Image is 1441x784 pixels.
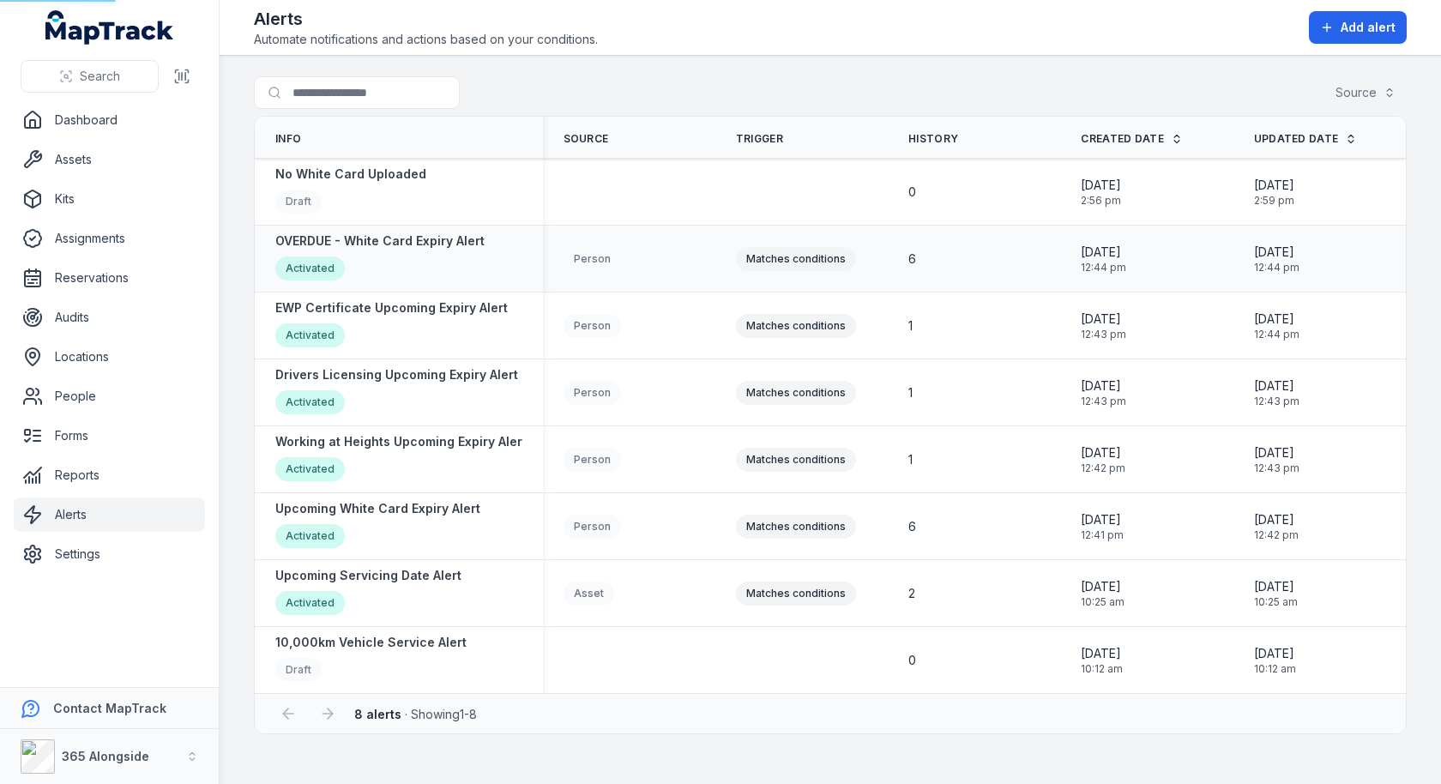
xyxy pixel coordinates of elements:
a: No White Card UploadedDraft [275,166,426,218]
div: Draft [275,658,322,682]
span: Source [564,132,609,146]
span: 12:44 pm [1081,261,1126,274]
span: [DATE] [1254,444,1299,461]
span: 12:44 pm [1254,328,1299,341]
div: Matches conditions [736,582,856,606]
button: Add alert [1309,11,1407,44]
a: Assets [14,142,205,177]
strong: OVERDUE - White Card Expiry Alert [275,232,485,250]
time: 04/09/2025, 12:44:11 pm [1254,311,1299,341]
span: [DATE] [1254,511,1299,528]
span: 12:43 pm [1254,461,1299,475]
strong: Drivers Licensing Upcoming Expiry Alert [275,366,518,383]
div: Matches conditions [736,515,856,539]
div: Activated [275,256,345,280]
div: Activated [275,524,345,548]
time: 09/09/2025, 2:56:17 pm [1081,177,1121,208]
span: 2:56 pm [1081,194,1121,208]
a: Working at Heights Upcoming Expiry AlertActivated [275,433,527,485]
time: 04/09/2025, 12:41:25 pm [1081,511,1124,542]
a: Forms [14,419,205,453]
span: 12:43 pm [1254,395,1299,408]
div: Asset [564,582,614,606]
strong: Contact MapTrack [53,701,166,715]
a: EWP Certificate Upcoming Expiry AlertActivated [275,299,508,352]
time: 04/09/2025, 12:43:26 pm [1081,377,1126,408]
a: Upcoming Servicing Date AlertActivated [275,567,461,619]
span: 1 [908,317,913,335]
strong: No White Card Uploaded [275,166,426,183]
time: 04/09/2025, 12:43:44 pm [1254,377,1299,408]
button: Source [1324,76,1407,109]
span: 12:41 pm [1081,528,1124,542]
time: 04/09/2025, 12:43:20 pm [1254,444,1299,475]
time: 29/08/2025, 10:12:20 am [1254,645,1296,676]
a: Upcoming White Card Expiry AlertActivated [275,500,480,552]
span: 12:42 pm [1254,528,1299,542]
strong: 10,000km Vehicle Service Alert [275,634,467,651]
span: · Showing 1 - 8 [354,707,477,721]
a: Reservations [14,261,205,295]
span: Add alert [1341,19,1396,36]
span: 10:25 am [1254,595,1298,609]
a: Settings [14,537,205,571]
a: Dashboard [14,103,205,137]
span: 2:59 pm [1254,194,1294,208]
span: [DATE] [1081,311,1126,328]
a: MapTrack [45,10,174,45]
strong: 365 Alongside [62,749,149,763]
time: 29/08/2025, 10:12:20 am [1081,645,1123,676]
span: [DATE] [1081,578,1124,595]
span: Search [80,68,120,85]
span: Created Date [1081,132,1164,146]
div: Person [564,381,621,405]
time: 04/09/2025, 12:44:27 pm [1081,244,1126,274]
span: 6 [908,250,916,268]
a: Assignments [14,221,205,256]
div: Activated [275,457,345,481]
span: Automate notifications and actions based on your conditions. [254,31,598,48]
div: Activated [275,591,345,615]
time: 04/09/2025, 12:42:47 pm [1254,511,1299,542]
a: Kits [14,182,205,216]
span: [DATE] [1254,177,1294,194]
span: [DATE] [1254,578,1298,595]
span: 1 [908,384,913,401]
div: Matches conditions [736,448,856,472]
span: 10:25 am [1081,595,1124,609]
span: Trigger [736,132,783,146]
time: 04/09/2025, 12:44:59 pm [1254,244,1299,274]
span: [DATE] [1081,244,1126,261]
span: [DATE] [1081,377,1126,395]
span: [DATE] [1081,177,1121,194]
div: Matches conditions [736,381,856,405]
a: 10,000km Vehicle Service AlertDraft [275,634,467,686]
time: 29/08/2025, 10:25:55 am [1254,578,1298,609]
span: 10:12 am [1081,662,1123,676]
div: Matches conditions [736,247,856,271]
time: 04/09/2025, 12:43:50 pm [1081,311,1126,341]
span: 6 [908,518,916,535]
span: 10:12 am [1254,662,1296,676]
strong: Upcoming White Card Expiry Alert [275,500,480,517]
a: Drivers Licensing Upcoming Expiry AlertActivated [275,366,518,419]
span: [DATE] [1254,244,1299,261]
span: Info [275,132,301,146]
div: Person [564,314,621,338]
span: [DATE] [1254,311,1299,328]
a: Alerts [14,498,205,532]
a: People [14,379,205,413]
span: Updated Date [1254,132,1339,146]
div: Person [564,448,621,472]
strong: Upcoming Servicing Date Alert [275,567,461,584]
span: [DATE] [1081,645,1123,662]
span: [DATE] [1081,444,1125,461]
a: Audits [14,300,205,335]
time: 09/09/2025, 2:59:24 pm [1254,177,1294,208]
time: 04/09/2025, 12:42:52 pm [1081,444,1125,475]
a: Locations [14,340,205,374]
div: Matches conditions [736,314,856,338]
div: Activated [275,390,345,414]
span: 1 [908,451,913,468]
span: 12:42 pm [1081,461,1125,475]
